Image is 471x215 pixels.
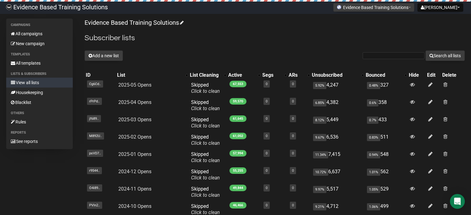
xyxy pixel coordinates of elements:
[6,51,73,58] li: Templates
[292,117,294,121] a: 0
[364,80,408,97] td: 327
[87,167,102,174] span: r9544..
[87,115,101,122] span: jf689..
[367,134,380,141] span: 0.83%
[191,186,220,198] span: Skipped
[191,117,220,129] span: Skipped
[427,72,440,78] div: Edit
[191,134,220,146] span: Skipped
[364,71,408,80] th: Bounced: No sort applied, activate to apply an ascending sort
[289,72,304,78] div: ARs
[262,72,281,78] div: Segs
[311,149,365,166] td: 7,415
[266,186,268,190] a: 0
[292,169,294,173] a: 0
[450,194,465,209] div: Open Intercom Messenger
[292,203,294,207] a: 0
[367,186,380,193] span: 1.05%
[189,71,227,80] th: List Cleaning: No sort applied, activate to apply an ascending sort
[190,72,221,78] div: List Cleaning
[6,129,73,136] li: Reports
[292,151,294,155] a: 0
[229,133,246,139] span: 61,052
[313,117,326,124] span: 8.12%
[6,70,73,78] li: Lists & subscribers
[118,117,151,123] a: 2025-03 Opens
[191,169,220,181] span: Skipped
[191,82,220,94] span: Skipped
[6,78,73,88] a: View all lists
[229,202,246,209] span: 46,466
[311,166,365,183] td: 6,637
[266,169,268,173] a: 0
[191,157,220,163] a: Click to clean
[311,114,365,131] td: 5,449
[117,72,183,78] div: List
[311,97,365,114] td: 4,382
[364,183,408,201] td: 529
[313,134,326,141] span: 9.67%
[366,72,401,78] div: Bounced
[6,110,73,117] li: Others
[266,82,268,86] a: 0
[118,203,151,209] a: 2024-10 Opens
[367,169,380,176] span: 1.01%
[191,105,220,111] a: Click to clean
[229,150,246,157] span: 57,994
[337,5,342,10] img: favicons
[425,50,465,61] button: Search all lists
[441,71,465,80] th: Delete: No sort applied, sorting is disabled
[118,151,151,157] a: 2025-01 Opens
[229,98,246,105] span: 59,570
[287,71,311,80] th: ARs: No sort applied, activate to apply an ascending sort
[442,72,464,78] div: Delete
[191,192,220,198] a: Click to clean
[191,99,220,111] span: Skipped
[6,88,73,97] a: Housekeeping
[87,202,102,209] span: PVIn2..
[266,99,268,103] a: 0
[229,115,246,122] span: 61,645
[266,134,268,138] a: 0
[85,32,465,44] h2: Subscriber lists
[266,203,268,207] a: 0
[292,82,294,86] a: 0
[364,131,408,149] td: 511
[6,4,12,10] img: 6a635aadd5b086599a41eda90e0773ac
[292,134,294,138] a: 0
[228,72,255,78] div: Active
[191,175,220,181] a: Click to clean
[118,186,151,192] a: 2024-11 Opens
[364,97,408,114] td: 358
[261,71,287,80] th: Segs: No sort applied, activate to apply an ascending sort
[85,19,183,26] a: Evidence Based Training Solutions
[116,71,189,80] th: List: No sort applied, activate to apply an ascending sort
[266,151,268,155] a: 0
[311,71,365,80] th: Unsubscribed: No sort applied, activate to apply an ascending sort
[313,82,326,89] span: 5.92%
[191,88,220,94] a: Click to clean
[86,72,115,78] div: ID
[6,136,73,146] a: See reports
[367,99,378,106] span: 0.6%
[87,150,103,157] span: psVD7..
[312,72,359,78] div: Unsubscribed
[311,131,365,149] td: 6,536
[266,117,268,121] a: 0
[118,134,151,140] a: 2025-02 Opens
[313,99,326,106] span: 6.85%
[367,203,380,210] span: 1.06%
[229,167,246,174] span: 55,255
[87,184,102,191] span: O4i89..
[6,39,73,49] a: New campaign
[367,117,378,124] span: 0.7%
[333,3,414,12] button: Evidence Based Training Solutions
[426,71,441,80] th: Edit: No sort applied, sorting is disabled
[191,123,220,129] a: Click to clean
[87,132,104,140] span: M892U..
[367,151,380,158] span: 0.94%
[313,203,326,210] span: 9.21%
[85,50,123,61] button: Add a new list
[311,80,365,97] td: 4,247
[313,169,328,176] span: 10.72%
